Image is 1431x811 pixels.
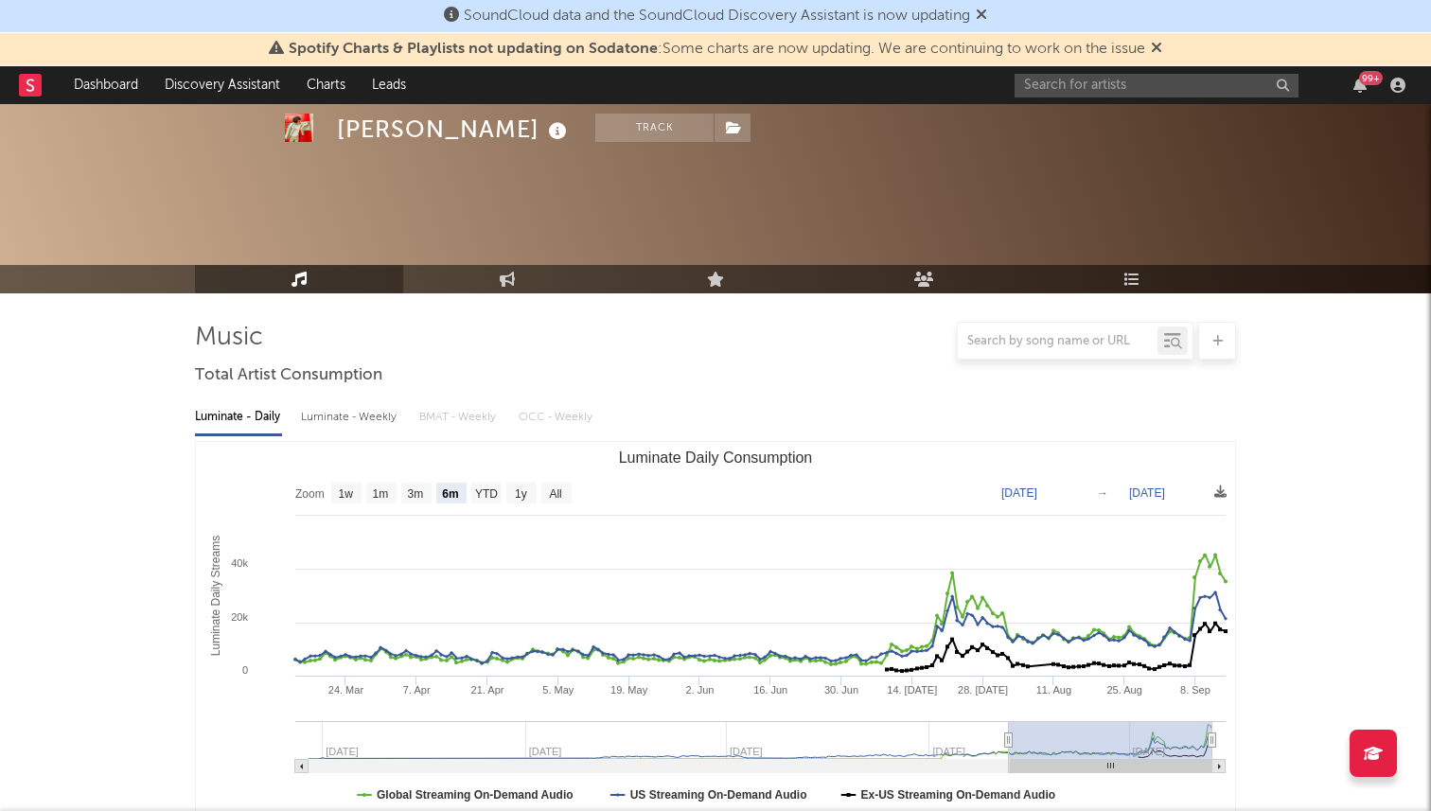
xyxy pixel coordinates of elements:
span: Total Artist Consumption [195,364,382,387]
text: 19. May [610,684,648,696]
text: 40k [231,557,248,569]
a: Leads [359,66,419,104]
span: SoundCloud data and the SoundCloud Discovery Assistant is now updating [464,9,970,24]
text: 11. Aug [1036,684,1071,696]
text: 21. Apr [471,684,504,696]
text: 2. Jun [685,684,714,696]
text: 8. Sep [1180,684,1210,696]
a: Discovery Assistant [151,66,293,104]
div: Luminate - Daily [195,401,282,433]
text: 14. [DATE] [887,684,937,696]
div: 99 + [1359,71,1383,85]
span: Dismiss [976,9,987,24]
text: Ex-US Streaming On-Demand Audio [861,788,1056,802]
text: 20k [231,611,248,623]
text: 7. Apr [403,684,431,696]
a: Charts [293,66,359,104]
input: Search for artists [1015,74,1298,97]
text: 1y [515,487,527,501]
text: US Streaming On-Demand Audio [630,788,807,802]
text: [DATE] [1001,486,1037,500]
text: 28. [DATE] [958,684,1008,696]
span: Dismiss [1151,42,1162,57]
button: 99+ [1353,78,1367,93]
text: Zoom [295,487,325,501]
text: 16. Jun [753,684,787,696]
a: Dashboard [61,66,151,104]
text: 1w [339,487,354,501]
span: Spotify Charts & Playlists not updating on Sodatone [289,42,658,57]
div: Luminate - Weekly [301,401,400,433]
span: : Some charts are now updating. We are continuing to work on the issue [289,42,1145,57]
text: Global Streaming On-Demand Audio [377,788,574,802]
text: Luminate Daily Streams [209,536,222,656]
text: 30. Jun [824,684,858,696]
text: 25. Aug [1106,684,1141,696]
text: Luminate Daily Consumption [619,450,813,466]
div: [PERSON_NAME] [337,114,572,145]
text: All [549,487,561,501]
text: 1m [373,487,389,501]
text: [DATE] [1129,486,1165,500]
text: 5. May [542,684,574,696]
text: → [1097,486,1108,500]
text: 6m [442,487,458,501]
button: Track [595,114,714,142]
input: Search by song name or URL [958,334,1157,349]
text: 3m [408,487,424,501]
text: 24. Mar [328,684,364,696]
text: 0 [242,664,248,676]
text: YTD [475,487,498,501]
